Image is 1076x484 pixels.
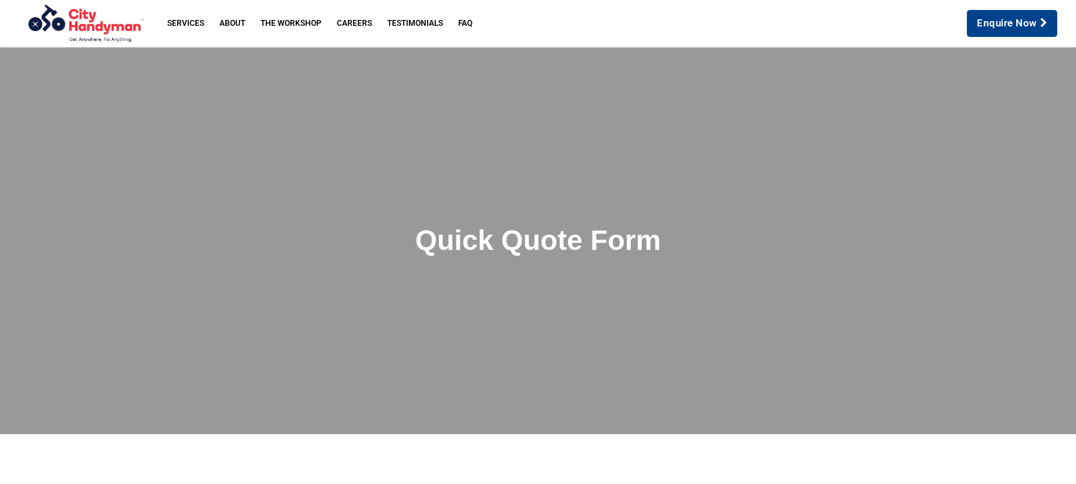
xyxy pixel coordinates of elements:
[967,10,1057,37] a: Enquire Now
[329,12,380,35] a: Careers
[387,19,443,28] span: Testimonials
[337,19,372,28] span: Careers
[167,19,204,28] span: Services
[204,224,872,258] h2: Quick Quote Form
[219,19,245,28] span: About
[260,19,322,28] span: The Workshop
[160,12,212,35] a: Services
[451,12,480,35] a: FAQ
[212,12,253,35] a: About
[253,12,329,35] a: The Workshop
[458,19,472,28] span: FAQ
[14,4,155,43] img: City Handyman | Melbourne
[380,12,451,35] a: Testimonials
